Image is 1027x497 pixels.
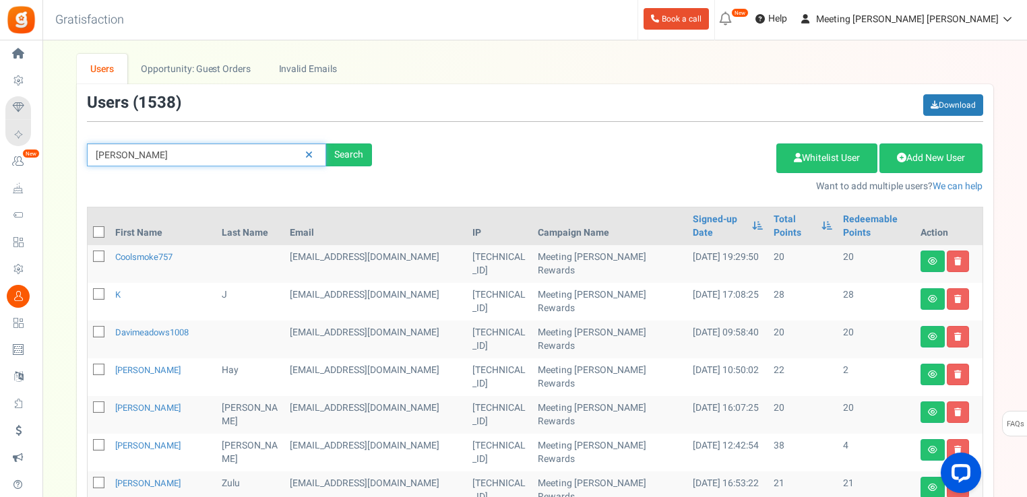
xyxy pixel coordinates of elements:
[765,12,787,26] span: Help
[928,408,937,416] i: View details
[768,283,838,321] td: 28
[115,326,189,339] a: davimeadows1008
[284,245,467,283] td: customer
[115,401,181,414] a: [PERSON_NAME]
[284,434,467,471] td: customer
[838,245,915,283] td: 20
[467,358,532,396] td: [TECHNICAL_ID]
[923,94,983,116] a: Download
[284,321,467,358] td: customer
[87,94,181,112] h3: Users ( )
[467,396,532,434] td: [TECHNICAL_ID]
[22,149,40,158] em: New
[687,396,768,434] td: [DATE] 16:07:25
[768,434,838,471] td: 38
[687,434,768,471] td: [DATE] 12:42:54
[954,295,962,303] i: Delete user
[87,143,326,166] input: Search by email or name
[687,245,768,283] td: [DATE] 19:29:50
[115,288,121,301] a: K
[928,484,937,492] i: View details
[532,358,687,396] td: Meeting [PERSON_NAME] Rewards
[954,446,962,454] i: Delete user
[115,477,181,490] a: [PERSON_NAME]
[532,321,687,358] td: Meeting [PERSON_NAME] Rewards
[532,207,687,245] th: Campaign Name
[843,213,910,240] a: Redeemable Points
[284,358,467,396] td: customer
[216,358,284,396] td: Hay
[750,8,792,30] a: Help
[838,321,915,358] td: 20
[467,245,532,283] td: [TECHNICAL_ID]
[838,434,915,471] td: 4
[77,54,128,84] a: Users
[954,333,962,341] i: Delete user
[816,12,999,26] span: Meeting [PERSON_NAME] [PERSON_NAME]
[693,213,745,240] a: Signed-up Date
[6,5,36,35] img: Gratisfaction
[928,257,937,265] i: View details
[467,283,532,321] td: [TECHNICAL_ID]
[928,333,937,341] i: View details
[768,321,838,358] td: 20
[687,321,768,358] td: [DATE] 09:58:40
[326,143,372,166] div: Search
[687,358,768,396] td: [DATE] 10:50:02
[216,283,284,321] td: J
[467,207,532,245] th: IP
[954,257,962,265] i: Delete user
[265,54,350,84] a: Invalid Emails
[216,207,284,245] th: Last Name
[115,251,173,263] a: coolsmoke757
[838,358,915,396] td: 2
[644,8,709,30] a: Book a call
[954,370,962,378] i: Delete user
[467,321,532,358] td: [TECHNICAL_ID]
[110,207,216,245] th: First Name
[768,358,838,396] td: 22
[928,295,937,303] i: View details
[768,245,838,283] td: 20
[127,54,264,84] a: Opportunity: Guest Orders
[532,434,687,471] td: Meeting [PERSON_NAME] Rewards
[838,283,915,321] td: 28
[115,364,181,376] a: [PERSON_NAME]
[216,396,284,434] td: [PERSON_NAME]
[532,396,687,434] td: Meeting [PERSON_NAME] Rewards
[687,283,768,321] td: [DATE] 17:08:25
[284,283,467,321] td: [EMAIL_ADDRESS][DOMAIN_NAME]
[532,283,687,321] td: Meeting [PERSON_NAME] Rewards
[138,91,176,114] span: 1538
[532,245,687,283] td: Meeting [PERSON_NAME] Rewards
[774,213,815,240] a: Total Points
[928,370,937,378] i: View details
[933,179,983,193] a: We can help
[879,143,983,173] a: Add New User
[284,207,467,245] th: Email
[915,207,983,245] th: Action
[115,439,181,452] a: [PERSON_NAME]
[216,434,284,471] td: [PERSON_NAME]
[731,8,749,18] em: New
[768,396,838,434] td: 20
[5,150,36,173] a: New
[392,180,983,193] p: Want to add multiple users?
[40,7,139,34] h3: Gratisfaction
[1006,411,1024,437] span: FAQs
[928,446,937,454] i: View details
[467,434,532,471] td: [TECHNICAL_ID]
[299,143,319,167] a: Reset
[284,396,467,434] td: [EMAIL_ADDRESS][DOMAIN_NAME]
[954,408,962,416] i: Delete user
[838,396,915,434] td: 20
[776,143,877,173] a: Whitelist User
